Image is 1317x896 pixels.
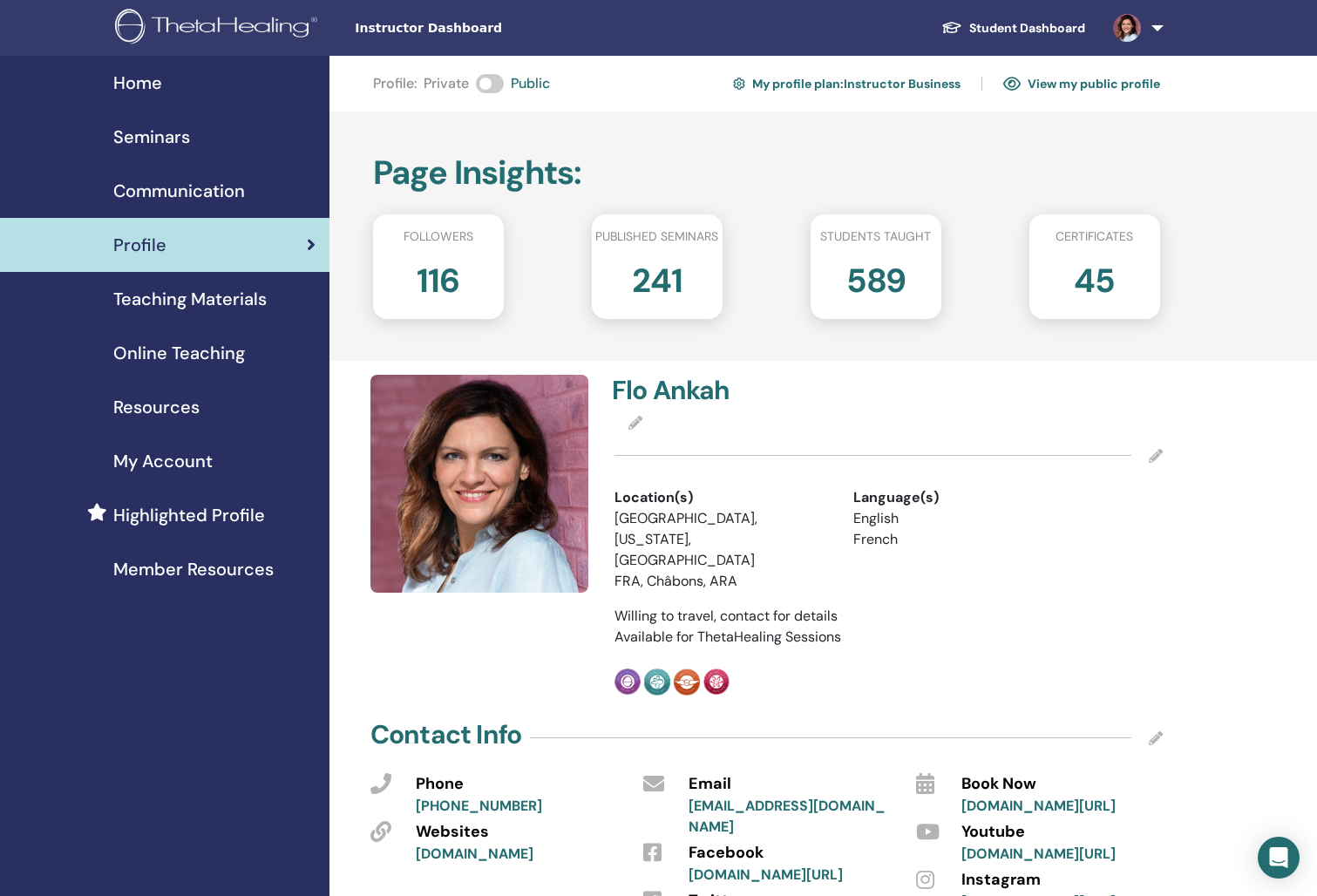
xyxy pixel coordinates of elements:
[733,75,745,92] img: cog.svg
[416,845,533,863] a: [DOMAIN_NAME]
[113,448,213,474] span: My Account
[113,556,274,582] span: Member Resources
[689,842,764,865] span: Facebook
[113,340,245,366] span: Online Teaching
[1056,227,1133,246] span: Certificates
[595,227,718,246] span: Published seminars
[1003,76,1021,92] img: eye.svg
[370,375,588,593] img: default.jpg
[417,253,459,302] h2: 116
[927,12,1099,44] a: Student Dashboard
[1003,70,1160,98] a: View my public profile
[614,487,693,508] span: Location(s)
[416,797,542,815] a: [PHONE_NUMBER]
[689,797,886,836] a: [EMAIL_ADDRESS][DOMAIN_NAME]
[853,487,1067,508] div: Language(s)
[614,508,828,571] li: [GEOGRAPHIC_DATA], [US_STATE], [GEOGRAPHIC_DATA]
[853,508,1067,529] li: English
[404,227,473,246] span: Followers
[961,797,1116,815] a: [DOMAIN_NAME][URL]
[689,865,843,884] a: [DOMAIN_NAME][URL]
[424,73,469,94] span: Private
[846,253,906,302] h2: 589
[614,628,841,646] span: Available for ThetaHealing Sessions
[416,773,464,796] span: Phone
[113,502,265,528] span: Highlighted Profile
[113,70,162,96] span: Home
[612,375,879,406] h4: Flo Ankah
[941,20,962,35] img: graduation-cap-white.svg
[961,845,1116,863] a: [DOMAIN_NAME][URL]
[355,19,616,37] span: Instructor Dashboard
[370,719,521,750] h4: Contact Info
[373,153,1160,193] h2: Page Insights :
[853,529,1067,550] li: French
[614,571,828,592] li: FRA, Châbons, ARA
[1258,837,1300,879] div: Open Intercom Messenger
[733,70,961,98] a: My profile plan:Instructor Business
[113,232,166,258] span: Profile
[511,73,550,94] span: Public
[820,227,931,246] span: Students taught
[113,124,190,150] span: Seminars
[1074,253,1115,302] h2: 45
[1113,14,1141,42] img: default.jpg
[614,607,838,625] span: Willing to travel, contact for details
[115,9,323,48] img: logo.png
[113,394,200,420] span: Resources
[632,253,682,302] h2: 241
[416,821,489,844] span: Websites
[961,773,1036,796] span: Book Now
[961,821,1025,844] span: Youtube
[113,286,267,312] span: Teaching Materials
[113,178,245,204] span: Communication
[373,73,417,94] span: Profile :
[689,773,731,796] span: Email
[961,869,1041,892] span: Instagram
